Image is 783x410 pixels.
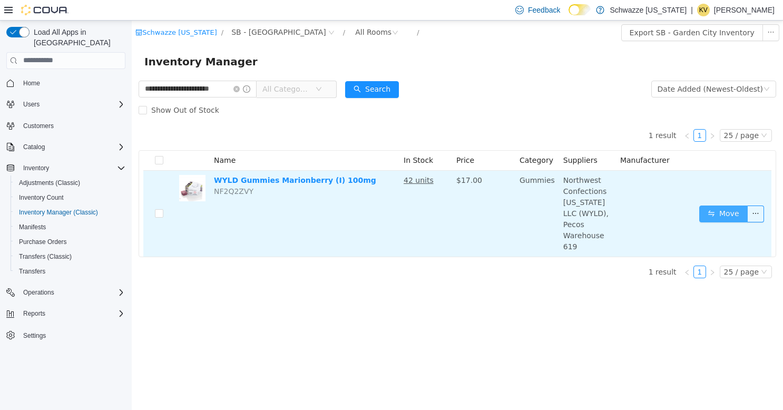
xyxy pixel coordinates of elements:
[211,8,213,16] span: /
[19,141,49,153] button: Catalog
[549,109,562,121] li: Previous Page
[15,85,92,94] span: Show Out of Stock
[2,118,130,133] button: Customers
[82,135,104,144] span: Name
[19,120,58,132] a: Customers
[4,8,11,15] i: icon: shop
[23,288,54,297] span: Operations
[517,245,545,258] li: 1 result
[562,109,574,121] li: 1
[632,65,638,73] i: icon: down
[19,77,44,90] a: Home
[699,4,708,16] span: KV
[111,65,119,72] i: icon: info-circle
[272,155,302,164] u: 42 units
[15,265,50,278] a: Transfers
[13,33,132,50] span: Inventory Manager
[11,264,130,279] button: Transfers
[47,154,74,181] img: WYLD Gummies Marionberry (I) 100mg hero shot
[631,4,648,21] button: icon: ellipsis
[131,63,179,74] span: All Categories
[567,185,616,202] button: icon: swapMove
[11,190,130,205] button: Inventory Count
[11,205,130,220] button: Inventory Manager (Classic)
[610,4,687,16] p: Schwazze [US_STATE]
[19,223,46,231] span: Manifests
[23,100,40,109] span: Users
[490,4,631,21] button: Export SB - Garden City Inventory
[325,155,350,164] span: $17.00
[2,161,130,175] button: Inventory
[2,285,130,300] button: Operations
[100,6,194,17] span: SB - Garden City
[15,250,76,263] a: Transfers (Classic)
[574,109,587,121] li: Next Page
[23,309,45,318] span: Reports
[272,135,301,144] span: In Stock
[23,331,46,340] span: Settings
[15,191,68,204] a: Inventory Count
[528,5,560,15] span: Feedback
[526,61,631,76] div: Date Added (Newest-Oldest)
[11,220,130,235] button: Manifests
[19,252,72,261] span: Transfers (Classic)
[517,109,545,121] li: 1 result
[384,150,427,236] td: Gummies
[549,245,562,258] li: Previous Page
[15,221,125,233] span: Manifests
[697,4,710,16] div: Kristine Valdez
[19,98,44,111] button: Users
[21,5,68,15] img: Cova
[213,61,267,77] button: icon: searchSearch
[223,4,260,19] div: All Rooms
[19,119,125,132] span: Customers
[488,135,538,144] span: Manufacturer
[11,175,130,190] button: Adjustments (Classic)
[629,112,635,119] i: icon: down
[285,8,287,16] span: /
[82,155,244,164] a: WYLD Gummies Marionberry (I) 100mg
[15,221,50,233] a: Manifests
[15,191,125,204] span: Inventory Count
[15,177,84,189] a: Adjustments (Classic)
[19,238,67,246] span: Purchase Orders
[90,8,92,16] span: /
[691,4,693,16] p: |
[23,79,40,87] span: Home
[714,4,775,16] p: [PERSON_NAME]
[19,141,125,153] span: Catalog
[23,164,49,172] span: Inventory
[2,327,130,343] button: Settings
[2,75,130,91] button: Home
[23,122,54,130] span: Customers
[592,246,627,257] div: 25 / page
[2,306,130,321] button: Reports
[19,328,125,341] span: Settings
[23,143,45,151] span: Catalog
[562,246,574,257] a: 1
[592,109,627,121] div: 25 / page
[4,8,85,16] a: icon: shopSchwazze [US_STATE]
[432,155,477,230] span: Northwest Confections [US_STATE] LLC (WYLD), Pecos Warehouse 619
[578,112,584,119] i: icon: right
[569,4,591,15] input: Dark Mode
[562,245,574,258] li: 1
[19,307,50,320] button: Reports
[15,177,125,189] span: Adjustments (Classic)
[19,193,64,202] span: Inventory Count
[15,206,125,219] span: Inventory Manager (Classic)
[184,65,190,73] i: icon: down
[19,286,58,299] button: Operations
[19,179,80,187] span: Adjustments (Classic)
[19,162,53,174] button: Inventory
[19,307,125,320] span: Reports
[578,249,584,255] i: icon: right
[615,185,632,202] button: icon: ellipsis
[19,162,125,174] span: Inventory
[629,248,635,256] i: icon: down
[552,249,559,255] i: icon: left
[15,236,125,248] span: Purchase Orders
[19,208,98,217] span: Inventory Manager (Classic)
[574,245,587,258] li: Next Page
[15,236,71,248] a: Purchase Orders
